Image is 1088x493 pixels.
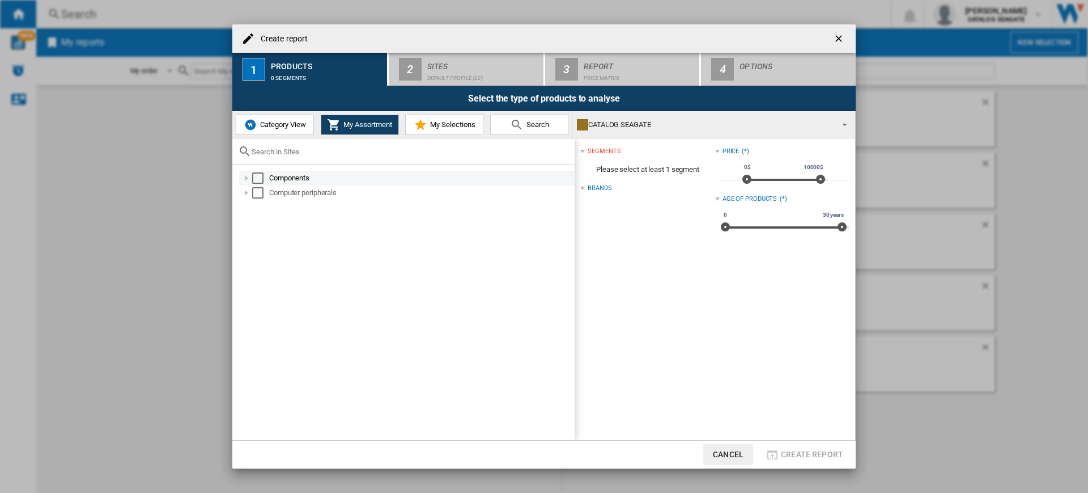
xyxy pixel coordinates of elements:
div: 2 [399,58,422,81]
span: 0$ [742,163,753,172]
button: Category View [236,115,314,135]
button: 2 Sites Default profile (22) [389,53,545,86]
span: 0 [722,210,729,220]
span: My Selections [427,120,475,129]
span: Create report [781,450,843,459]
button: getI18NText('BUTTONS.CLOSE_DIALOG') [828,27,851,50]
div: 0 segments [271,69,382,81]
img: wiser-icon-blue.png [244,118,257,132]
button: Create report [762,444,847,465]
div: 4 [711,58,734,81]
div: Products [271,57,382,69]
button: 1 Products 0 segments [232,53,388,86]
div: CATALOG SEAGATE [577,117,832,133]
span: My Assortment [341,120,392,129]
button: 3 Report Price Matrix [545,53,701,86]
span: Search [524,120,549,129]
button: My Selections [405,115,483,135]
div: Default profile (22) [427,69,539,81]
div: Sites [427,57,539,69]
div: Age of products [722,195,777,204]
div: Computer peripherals [269,187,573,199]
div: 1 [243,58,265,81]
div: Price [722,147,739,156]
h4: Create report [255,33,308,45]
md-checkbox: Select [252,187,269,199]
div: Options [739,57,851,69]
div: 3 [555,58,578,81]
ng-md-icon: getI18NText('BUTTONS.CLOSE_DIALOG') [833,33,847,47]
div: Select the type of products to analyse [232,86,856,111]
div: Components [269,172,573,184]
input: Search in Sites [252,148,569,156]
div: Brands [588,184,611,193]
span: 30 years [821,210,845,220]
button: Search [490,115,568,135]
div: Report [584,57,695,69]
md-checkbox: Select [252,172,269,184]
button: My Assortment [321,115,399,135]
span: Please select at least 1 segment [580,159,715,180]
button: 4 Options [701,53,856,86]
div: segments [588,147,620,156]
span: Category View [257,120,306,129]
button: Cancel [703,444,753,465]
div: Price Matrix [584,69,695,81]
span: 10000$ [802,163,825,172]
